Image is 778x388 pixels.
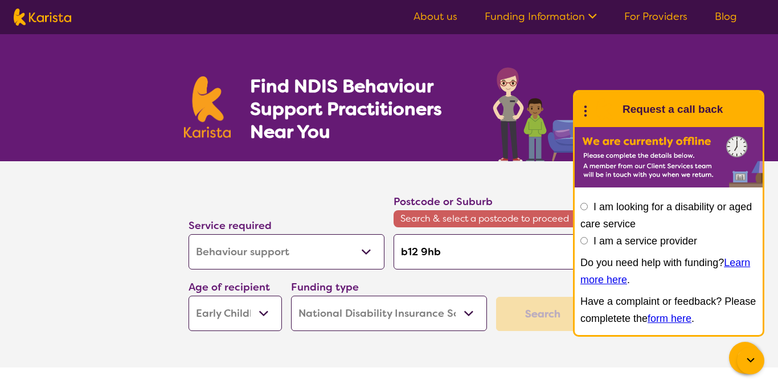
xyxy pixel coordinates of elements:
[593,235,697,247] label: I am a service provider
[14,9,71,26] img: Karista logo
[580,293,757,327] p: Have a complaint or feedback? Please completete the .
[394,210,589,227] span: Search & select a postcode to proceed
[189,219,272,232] label: Service required
[580,201,752,230] label: I am looking for a disability or aged care service
[715,10,737,23] a: Blog
[394,195,493,209] label: Postcode or Suburb
[291,280,359,294] label: Funding type
[189,280,270,294] label: Age of recipient
[575,127,763,187] img: Karista offline chat form to request call back
[580,254,757,288] p: Do you need help with funding? .
[250,75,470,143] h1: Find NDIS Behaviour Support Practitioners Near You
[490,62,594,161] img: behaviour-support
[624,10,687,23] a: For Providers
[394,234,589,269] input: Type
[485,10,597,23] a: Funding Information
[648,313,691,324] a: form here
[623,101,723,118] h1: Request a call back
[184,76,231,138] img: Karista logo
[593,98,616,121] img: Karista
[729,342,761,374] button: Channel Menu
[413,10,457,23] a: About us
